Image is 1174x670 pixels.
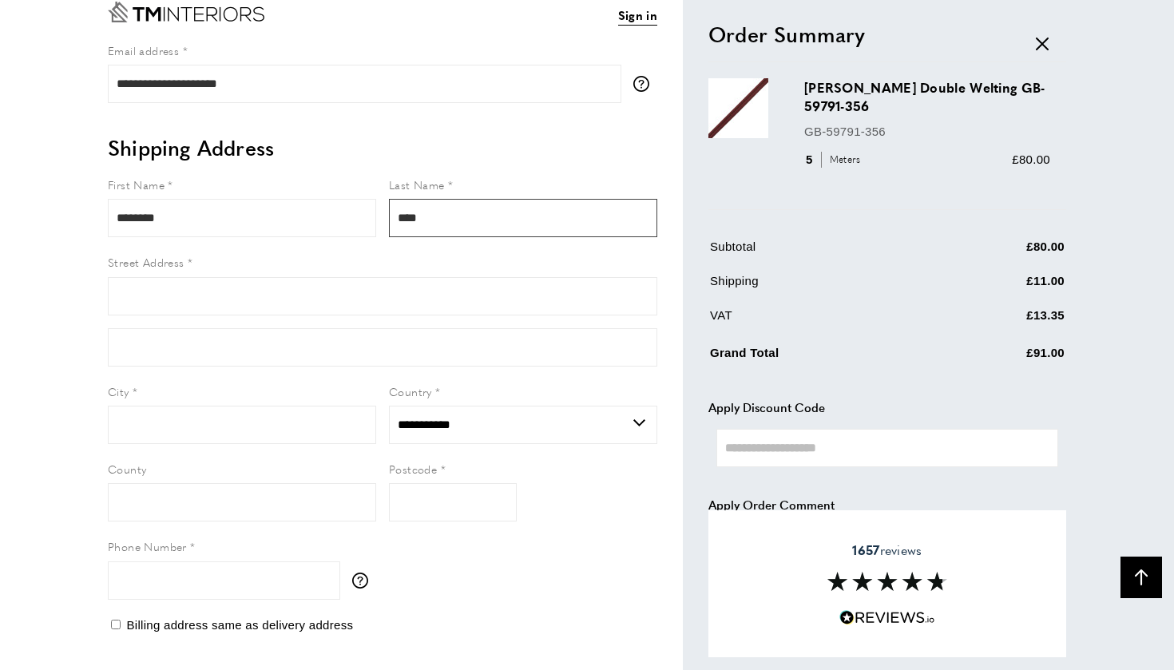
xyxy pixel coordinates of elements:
[708,20,1066,49] h2: Order Summary
[939,272,1065,303] td: £11.00
[939,237,1065,268] td: £80.00
[710,237,938,268] td: Subtotal
[852,541,879,559] strong: 1657
[389,461,437,477] span: Postcode
[821,152,865,167] span: Meters
[633,76,657,92] button: More information
[108,461,146,477] span: County
[827,572,947,591] img: Reviews section
[708,78,768,138] img: Julienne Double Welting GB-59791-356
[108,383,129,399] span: City
[1012,153,1050,166] span: £80.00
[852,542,922,558] span: reviews
[389,383,432,399] span: Country
[710,340,938,375] td: Grand Total
[108,538,187,554] span: Phone Number
[710,306,938,337] td: VAT
[708,495,835,514] span: Apply Order Comment
[352,573,376,589] button: More information
[108,176,165,192] span: First Name
[839,610,935,625] img: Reviews.io 5 stars
[108,42,179,58] span: Email address
[108,133,657,162] h2: Shipping Address
[389,176,445,192] span: Last Name
[708,398,1066,417] button: Apply Discount Code
[804,150,866,169] div: 5
[111,620,121,629] input: Billing address same as delivery address
[804,122,1050,141] p: GB-59791-356
[804,78,1050,115] h3: [PERSON_NAME] Double Welting GB-59791-356
[1026,28,1058,60] button: Close panel
[108,2,264,22] a: Go to Home page
[618,6,657,26] a: Sign in
[108,254,184,270] span: Street Address
[939,340,1065,375] td: £91.00
[708,495,1066,514] button: Apply Order Comment
[126,618,353,632] span: Billing address same as delivery address
[710,272,938,303] td: Shipping
[708,398,825,417] span: Apply Discount Code
[939,306,1065,337] td: £13.35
